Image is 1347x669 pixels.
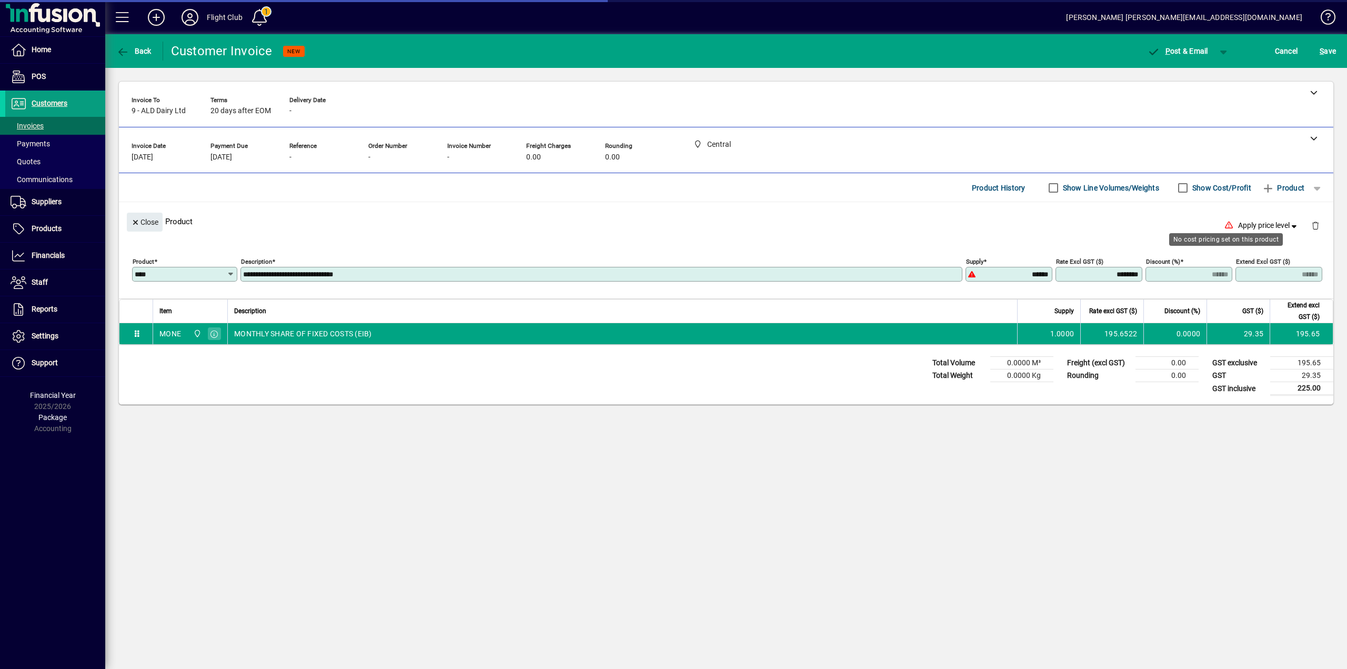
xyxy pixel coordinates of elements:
a: Knowledge Base [1313,2,1334,36]
a: Staff [5,269,105,296]
button: Cancel [1272,42,1301,61]
span: Supply [1054,305,1074,317]
td: GST inclusive [1207,382,1270,395]
span: Payments [11,139,50,148]
td: 225.00 [1270,382,1333,395]
span: Cancel [1275,43,1298,59]
span: Package [38,413,67,422]
span: 20 days after EOM [210,107,271,115]
span: POS [32,72,46,81]
div: [PERSON_NAME] [PERSON_NAME][EMAIL_ADDRESS][DOMAIN_NAME] [1066,9,1302,26]
span: P [1165,47,1170,55]
span: Support [32,358,58,367]
a: Invoices [5,117,105,135]
td: 195.65 [1270,357,1333,370]
span: - [447,153,449,162]
span: - [289,107,291,115]
span: Discount (%) [1164,305,1200,317]
span: Financials [32,251,65,259]
td: 0.0000 [1143,323,1207,344]
span: Financial Year [30,391,76,400]
a: Financials [5,243,105,269]
span: Item [159,305,172,317]
td: 29.35 [1207,323,1270,344]
app-page-header-button: Delete [1303,221,1328,230]
span: Central [190,328,203,340]
button: Apply price level [1234,216,1303,235]
td: 195.65 [1270,323,1333,344]
button: Product History [968,178,1030,197]
span: [DATE] [132,153,153,162]
mat-label: Product [133,258,154,265]
button: Save [1317,42,1339,61]
span: Apply price level [1238,220,1299,231]
span: 1.0000 [1050,328,1074,339]
span: Close [131,214,158,231]
span: Description [234,305,266,317]
mat-label: Discount (%) [1146,258,1180,265]
td: Rounding [1062,370,1135,382]
button: Close [127,213,163,232]
span: Product [1262,179,1304,196]
span: 0.00 [605,153,620,162]
td: GST [1207,370,1270,382]
a: Suppliers [5,189,105,215]
span: Suppliers [32,197,62,206]
span: ave [1320,43,1336,59]
span: Products [32,224,62,233]
td: 0.00 [1135,370,1199,382]
span: Communications [11,175,73,184]
a: Communications [5,171,105,188]
td: 0.0000 M³ [990,357,1053,370]
button: Product [1256,178,1310,197]
span: Reports [32,305,57,313]
a: Quotes [5,153,105,171]
a: Products [5,216,105,242]
a: Home [5,37,105,63]
a: Support [5,350,105,376]
a: Reports [5,296,105,323]
span: S [1320,47,1324,55]
mat-label: Supply [966,258,983,265]
td: 29.35 [1270,370,1333,382]
span: Staff [32,278,48,286]
div: Product [119,202,1333,241]
label: Show Line Volumes/Weights [1061,183,1159,193]
span: Customers [32,99,67,107]
span: - [368,153,370,162]
span: Home [32,45,51,54]
td: 0.0000 Kg [990,370,1053,382]
span: NEW [287,48,300,55]
button: Back [114,42,154,61]
app-page-header-button: Back [105,42,163,61]
span: Invoices [11,122,44,130]
label: Show Cost/Profit [1190,183,1251,193]
span: Back [116,47,152,55]
td: Total Weight [927,370,990,382]
span: Product History [972,179,1026,196]
button: Post & Email [1142,42,1213,61]
button: Add [139,8,173,27]
div: 195.6522 [1087,328,1137,339]
td: Freight (excl GST) [1062,357,1135,370]
div: Flight Club [207,9,243,26]
td: Total Volume [927,357,990,370]
a: POS [5,64,105,90]
span: Settings [32,332,58,340]
div: No cost pricing set on this product [1169,233,1283,246]
div: MONE [159,328,181,339]
td: GST exclusive [1207,357,1270,370]
td: 0.00 [1135,357,1199,370]
a: Payments [5,135,105,153]
span: ost & Email [1147,47,1208,55]
mat-label: Extend excl GST ($) [1236,258,1290,265]
span: MONTHLY SHARE OF FIXED COSTS (EIB) [234,328,372,339]
div: Customer Invoice [171,43,273,59]
button: Profile [173,8,207,27]
span: - [289,153,291,162]
a: Settings [5,323,105,350]
span: 9 - ALD Dairy Ltd [132,107,186,115]
mat-label: Rate excl GST ($) [1056,258,1103,265]
span: [DATE] [210,153,232,162]
span: GST ($) [1242,305,1263,317]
